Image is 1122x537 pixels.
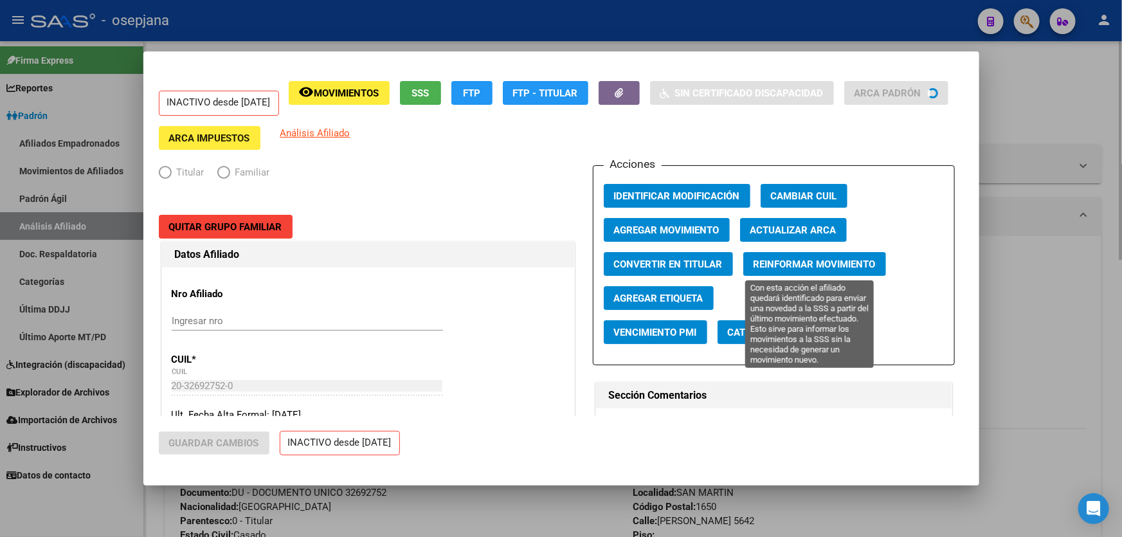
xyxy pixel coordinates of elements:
span: Titular [172,165,204,180]
button: Guardar Cambios [159,432,269,455]
span: Sin Certificado Discapacidad [675,87,824,99]
span: Actualizar ARCA [750,224,837,236]
span: Vencimiento PMI [614,327,697,338]
span: Quitar Grupo Familiar [169,221,282,233]
span: FTP - Titular [513,87,578,99]
button: ARCA Impuestos [159,126,260,150]
span: Cambiar CUIL [771,190,837,202]
button: FTP - Titular [503,81,588,105]
button: FTP [451,81,493,105]
mat-radio-group: Elija una opción [159,169,283,181]
span: Guardar Cambios [169,437,259,449]
button: Categoria [718,320,790,344]
button: Agregar Etiqueta [604,286,714,310]
p: Nro Afiliado [172,287,289,302]
span: Identificar Modificación [614,190,740,202]
button: Identificar Modificación [604,184,750,208]
span: ARCA Padrón [855,87,921,99]
span: Análisis Afiliado [280,127,350,139]
h3: Acciones [604,156,662,172]
span: Agregar Etiqueta [614,293,703,304]
button: Actualizar ARCA [740,218,847,242]
button: Quitar Grupo Familiar [159,215,293,239]
div: Ult. Fecha Alta Formal: [DATE] [172,408,565,423]
span: Familiar [230,165,270,180]
span: Categoria [728,327,779,338]
span: Convertir en Titular [614,259,723,270]
button: Vencimiento PMI [604,320,707,344]
span: Reinformar Movimiento [754,259,876,270]
button: Convertir en Titular [604,252,733,276]
span: Movimientos [314,87,379,99]
button: Reinformar Movimiento [743,252,886,276]
button: Cambiar CUIL [761,184,847,208]
h1: Datos Afiliado [175,247,561,262]
mat-icon: remove_red_eye [299,84,314,100]
button: Sin Certificado Discapacidad [650,81,834,105]
span: FTP [463,87,480,99]
button: SSS [400,81,441,105]
span: Agregar Movimiento [614,224,719,236]
span: SSS [412,87,429,99]
span: ARCA Impuestos [169,132,250,144]
div: Open Intercom Messenger [1078,493,1109,524]
p: INACTIVO desde [DATE] [280,431,400,456]
button: Movimientos [289,81,390,105]
button: Agregar Movimiento [604,218,730,242]
h1: Sección Comentarios [609,388,939,403]
p: CUIL [172,352,289,367]
button: ARCA Padrón [844,81,948,105]
p: INACTIVO desde [DATE] [159,91,279,116]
